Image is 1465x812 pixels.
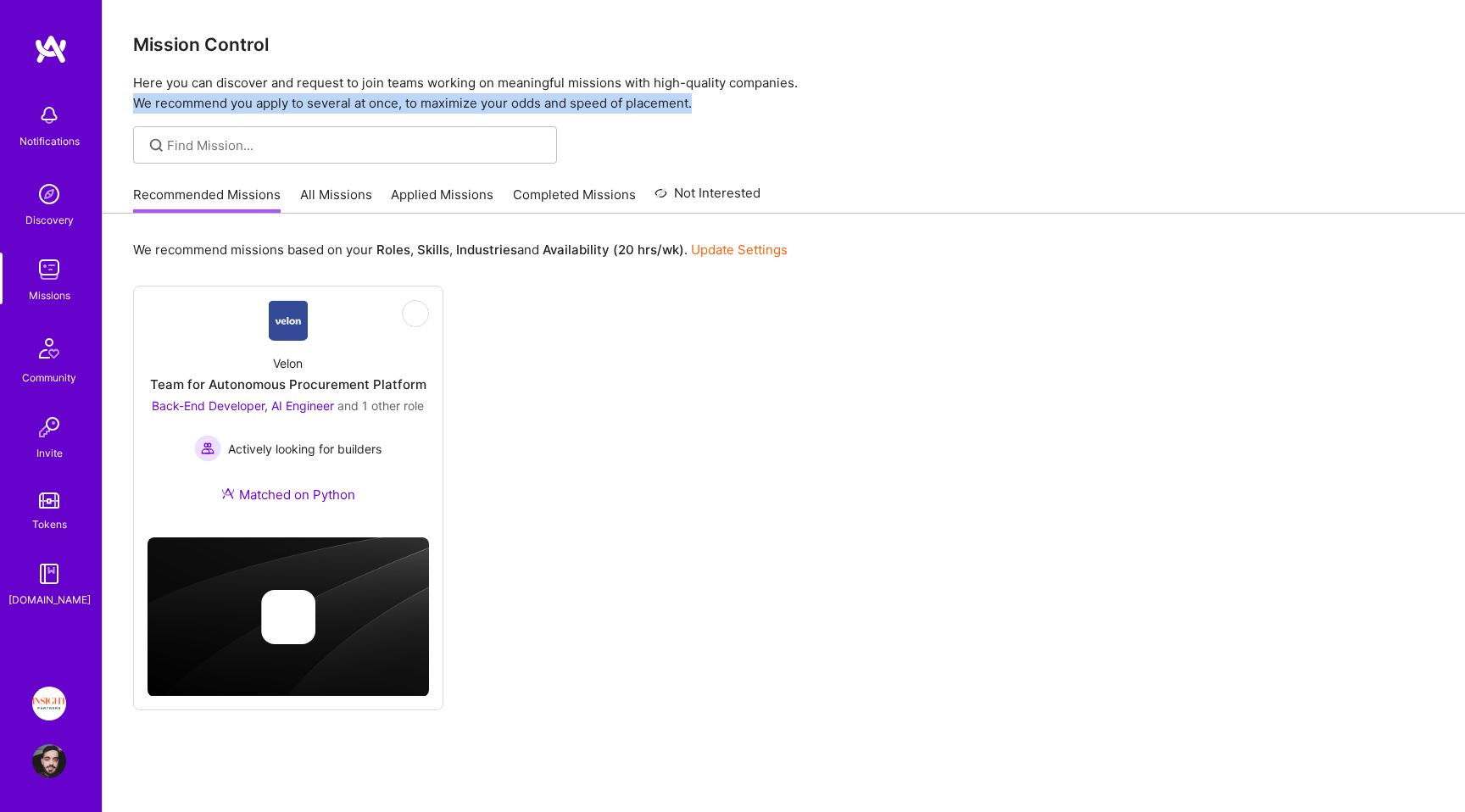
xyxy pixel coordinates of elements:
i: icon EyeClosed [409,307,422,320]
div: Velon [273,354,303,372]
i: icon SearchGrey [147,136,166,155]
div: Matched on Python [221,486,355,503]
a: All Missions [300,186,372,214]
a: Update Settings [691,242,788,258]
div: Team for Autonomous Procurement Platform [150,375,426,393]
img: Actively looking for builders [194,435,221,462]
a: User Avatar [28,744,70,778]
a: Completed Missions [513,186,636,214]
img: guide book [32,557,66,591]
div: Community [22,369,76,387]
span: and 1 other role [337,398,424,413]
img: Ateam Purple Icon [221,487,235,500]
img: Insight Partners: Data & AI - Sourcing [32,687,66,720]
b: Industries [456,242,517,258]
b: Roles [376,242,410,258]
a: Not Interested [655,183,760,214]
img: cover [148,537,429,697]
a: Company LogoVelonTeam for Autonomous Procurement PlatformBack-End Developer, AI Engineer and 1 ot... [148,300,429,524]
div: [DOMAIN_NAME] [8,591,91,609]
img: Invite [32,410,66,444]
b: Availability (20 hrs/wk) [543,242,684,258]
img: discovery [32,177,66,211]
img: Community [29,328,70,369]
a: Insight Partners: Data & AI - Sourcing [28,687,70,720]
img: User Avatar [32,744,66,778]
img: Company logo [261,590,315,644]
p: Here you can discover and request to join teams working on meaningful missions with high-quality ... [133,73,1434,114]
img: logo [34,34,68,64]
a: Applied Missions [391,186,493,214]
div: Tokens [32,515,67,533]
div: Invite [36,444,63,462]
img: teamwork [32,253,66,286]
span: Actively looking for builders [228,440,382,458]
p: We recommend missions based on your , , and . [133,241,788,259]
div: Notifications [19,132,80,150]
div: Discovery [25,211,74,229]
span: Back-End Developer, AI Engineer [152,398,334,413]
img: bell [32,98,66,132]
b: Skills [417,242,449,258]
div: Missions [29,286,70,304]
a: Recommended Missions [133,186,281,214]
img: tokens [39,492,59,509]
input: Find Mission... [167,136,544,154]
img: Company Logo [269,300,309,341]
h3: Mission Control [133,34,1434,55]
